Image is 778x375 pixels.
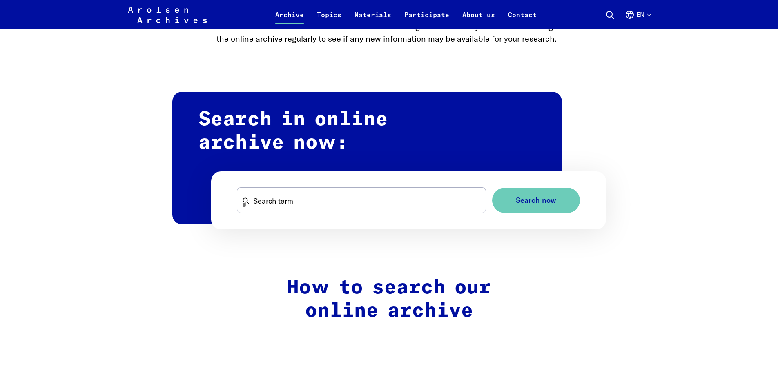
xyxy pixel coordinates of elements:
h2: How to search our online archive [216,276,562,323]
a: About us [456,10,502,29]
nav: Primary [269,5,543,24]
a: Materials [348,10,398,29]
button: English, language selection [625,10,651,29]
a: Topics [310,10,348,29]
button: Search now [492,188,580,213]
h2: Search in online archive now: [172,92,562,224]
span: Search now [516,196,556,205]
a: Archive [269,10,310,29]
a: Participate [398,10,456,29]
a: Contact [502,10,543,29]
